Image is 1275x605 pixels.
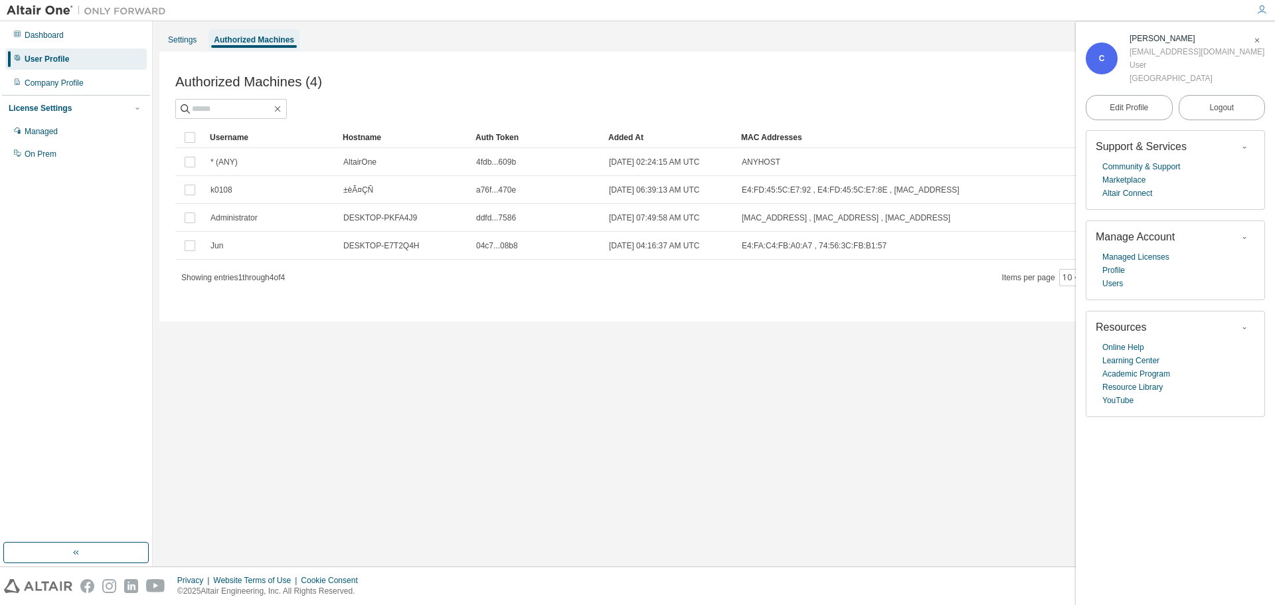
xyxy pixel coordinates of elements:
a: Learning Center [1102,354,1159,367]
img: Altair One [7,4,173,17]
span: [DATE] 04:16:37 AM UTC [609,240,700,251]
span: ANYHOST [742,157,780,167]
button: Logout [1179,95,1266,120]
span: E4:FD:45:5C:E7:92 , E4:FD:45:5C:E7:8E , [MAC_ADDRESS] [742,185,959,195]
div: [EMAIL_ADDRESS][DOMAIN_NAME] [1130,45,1264,58]
span: ±èÃ¤ÇÑ [343,185,373,195]
span: [MAC_ADDRESS] , [MAC_ADDRESS] , [MAC_ADDRESS] [742,213,950,223]
div: Authorized Machines [214,35,294,45]
div: License Settings [9,103,72,114]
a: Managed Licenses [1102,250,1169,264]
a: Marketplace [1102,173,1146,187]
span: E4:FA:C4:FB:A0:A7 , 74:56:3C:FB:B1:57 [742,240,887,251]
div: Added At [608,127,730,148]
span: Showing entries 1 through 4 of 4 [181,273,285,282]
span: [DATE] 06:39:13 AM UTC [609,185,700,195]
a: Altair Connect [1102,187,1152,200]
span: DESKTOP-E7T2Q4H [343,240,419,251]
a: Users [1102,277,1123,290]
div: Chaehan Kim [1130,32,1264,45]
a: Online Help [1102,341,1144,354]
div: Settings [168,35,197,45]
div: Website Terms of Use [213,575,301,586]
span: AltairOne [343,157,377,167]
img: youtube.svg [146,579,165,593]
img: facebook.svg [80,579,94,593]
span: Logout [1209,101,1234,114]
div: Managed [25,126,58,137]
div: On Prem [25,149,56,159]
span: Resources [1096,321,1146,333]
div: MAC Addresses [741,127,1113,148]
div: [GEOGRAPHIC_DATA] [1130,72,1264,85]
span: C [1099,54,1105,63]
div: Company Profile [25,78,84,88]
div: User [1130,58,1264,72]
p: © 2025 Altair Engineering, Inc. All Rights Reserved. [177,586,366,597]
div: Username [210,127,332,148]
span: ddfd...7586 [476,213,516,223]
div: Hostname [343,127,465,148]
span: Edit Profile [1110,102,1148,113]
span: DESKTOP-PKFA4J9 [343,213,417,223]
span: a76f...470e [476,185,516,195]
div: Privacy [177,575,213,586]
div: Dashboard [25,30,64,41]
span: Authorized Machines (4) [175,74,322,90]
span: 4fdb...609b [476,157,516,167]
span: [DATE] 02:24:15 AM UTC [609,157,700,167]
button: 10 [1062,272,1080,283]
img: linkedin.svg [124,579,138,593]
a: Academic Program [1102,367,1170,381]
img: instagram.svg [102,579,116,593]
span: Jun [211,240,223,251]
a: Profile [1102,264,1125,277]
div: Cookie Consent [301,575,365,586]
span: 04c7...08b8 [476,240,518,251]
a: Edit Profile [1086,95,1173,120]
img: altair_logo.svg [4,579,72,593]
a: Resource Library [1102,381,1163,394]
div: Auth Token [475,127,598,148]
span: * (ANY) [211,157,238,167]
a: YouTube [1102,394,1134,407]
a: Community & Support [1102,160,1180,173]
div: User Profile [25,54,69,64]
span: Support & Services [1096,141,1187,152]
span: Administrator [211,213,258,223]
span: k0108 [211,185,232,195]
span: [DATE] 07:49:58 AM UTC [609,213,700,223]
span: Manage Account [1096,231,1175,242]
span: Items per page [1002,269,1084,286]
